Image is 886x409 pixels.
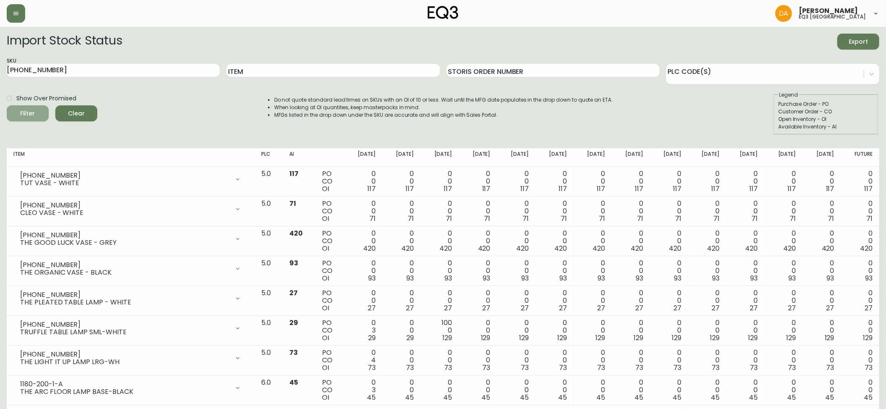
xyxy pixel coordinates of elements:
[848,170,873,193] div: 0 0
[726,148,764,167] th: [DATE]
[520,184,529,194] span: 117
[674,273,681,283] span: 93
[274,111,613,119] li: MFGs listed in the drop down under the SKU are accurate and will align with Sales Portal.
[344,148,382,167] th: [DATE]
[274,96,613,104] li: Do not quote standard lead times on SKUs with an OI of 10 or less. Wait until the MFG date popula...
[481,333,491,343] span: 129
[580,289,605,312] div: 0 0
[803,148,841,167] th: [DATE]
[20,299,229,306] div: THE PLEATED TABLE LAMP - WHITE
[368,363,376,372] span: 73
[733,260,758,282] div: 0 0
[597,363,605,372] span: 73
[542,200,567,223] div: 0 0
[255,226,283,256] td: 5.0
[775,5,792,22] img: dd1a7e8db21a0ac8adbf82b84ca05374
[13,230,248,248] div: [PHONE_NUMBER]THE GOOD LUCK VASE - GREY
[790,214,796,223] span: 71
[657,200,681,223] div: 0 0
[631,244,643,253] span: 420
[255,148,283,167] th: PLC
[557,333,567,343] span: 129
[519,333,529,343] span: 129
[778,91,799,99] legend: Legend
[322,170,338,193] div: PO CO
[389,170,414,193] div: 0 0
[20,351,229,358] div: [PHONE_NUMBER]
[20,388,229,396] div: THE ARC FLOOR LAMP BASE-BLACK
[408,214,414,223] span: 71
[522,214,529,223] span: 71
[504,319,529,342] div: 0 0
[20,231,229,239] div: [PHONE_NUMBER]
[389,260,414,282] div: 0 0
[733,349,758,372] div: 0 0
[866,214,873,223] span: 71
[860,244,873,253] span: 420
[20,291,229,299] div: [PHONE_NUMBER]
[657,379,681,401] div: 0 0
[363,244,376,253] span: 420
[322,230,338,252] div: PO CO
[421,148,459,167] th: [DATE]
[580,200,605,223] div: 0 0
[841,148,879,167] th: Future
[20,328,229,336] div: TRUFFLE TABLE LAMP SML-WHITE
[521,273,529,283] span: 93
[559,363,567,372] span: 73
[542,170,567,193] div: 0 0
[389,289,414,312] div: 0 0
[428,6,459,19] img: logo
[322,184,329,194] span: OI
[255,286,283,316] td: 5.0
[444,303,452,313] span: 27
[865,273,873,283] span: 93
[848,230,873,252] div: 0 0
[7,105,49,121] button: Filter
[733,230,758,252] div: 0 0
[542,349,567,372] div: 0 0
[351,200,376,223] div: 0 0
[389,200,414,223] div: 0 0
[636,273,643,283] span: 93
[482,184,491,194] span: 117
[20,261,229,269] div: [PHONE_NUMBER]
[322,260,338,282] div: PO CO
[465,289,490,312] div: 0 0
[580,260,605,282] div: 0 0
[751,273,758,283] span: 93
[789,273,796,283] span: 93
[427,200,452,223] div: 0 0
[521,363,529,372] span: 73
[255,256,283,286] td: 5.0
[289,378,298,387] span: 45
[322,349,338,372] div: PO CO
[788,184,796,194] span: 117
[542,230,567,252] div: 0 0
[322,214,329,223] span: OI
[255,167,283,197] td: 5.0
[597,303,605,313] span: 27
[427,230,452,252] div: 0 0
[864,184,873,194] span: 117
[20,172,229,179] div: [PHONE_NUMBER]
[389,230,414,252] div: 0 0
[778,108,874,115] div: Customer Order - CO
[427,319,452,342] div: 100 0
[712,273,720,283] span: 93
[863,333,873,343] span: 129
[771,349,796,372] div: 0 0
[283,148,315,167] th: AI
[351,349,376,372] div: 0 4
[825,333,834,343] span: 129
[810,289,834,312] div: 0 0
[637,214,643,223] span: 71
[559,303,567,313] span: 27
[688,148,726,167] th: [DATE]
[771,289,796,312] div: 0 0
[595,333,605,343] span: 129
[848,289,873,312] div: 0 0
[848,319,873,342] div: 0 0
[778,123,874,131] div: Available Inventory - AI
[322,200,338,223] div: PO CO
